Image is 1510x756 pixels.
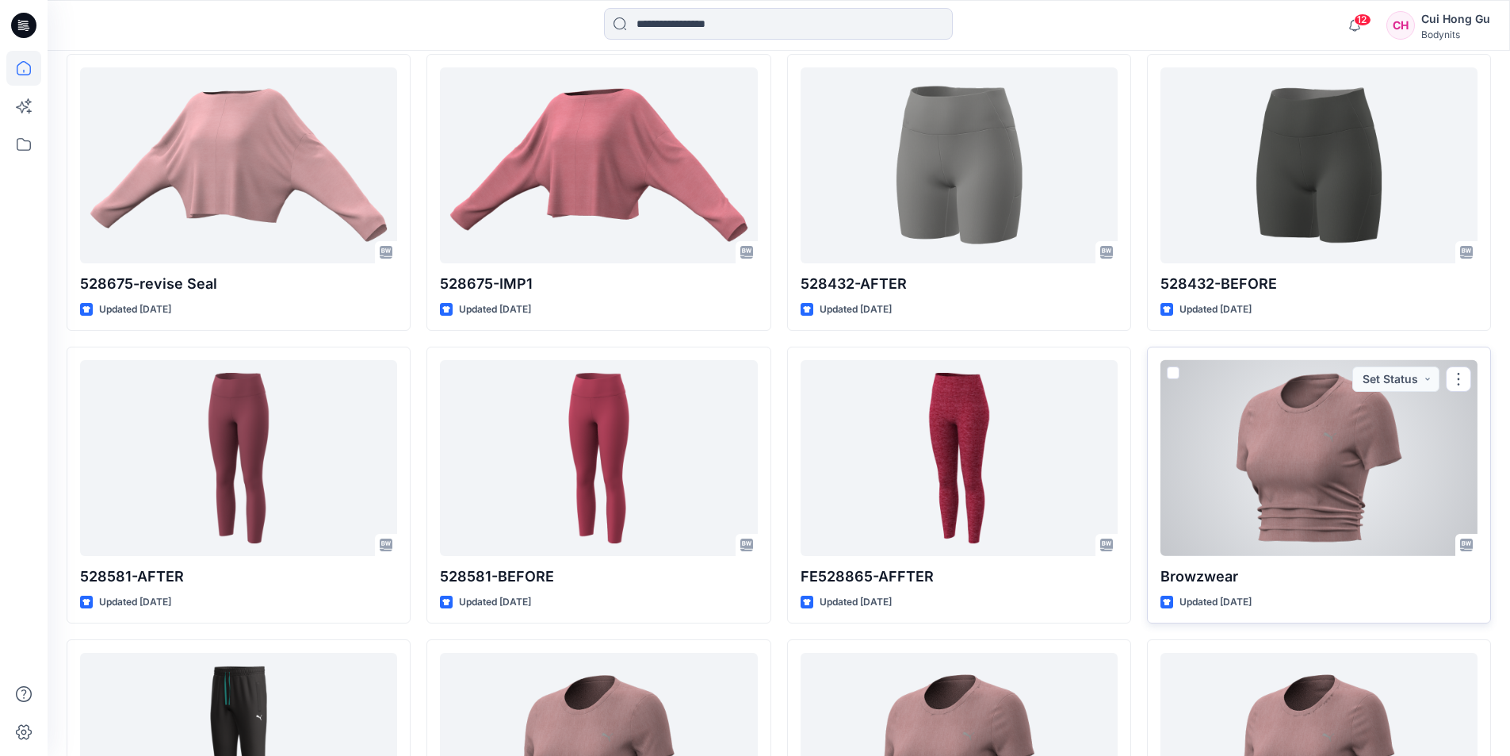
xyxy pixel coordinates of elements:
a: 528675-IMP1 [440,67,757,263]
div: CH [1386,11,1415,40]
p: 528675-revise Seal [80,273,397,295]
p: Updated [DATE] [459,301,531,318]
p: 528581-AFTER [80,566,397,588]
span: 12 [1354,13,1371,26]
p: 528581-BEFORE [440,566,757,588]
p: Updated [DATE] [1179,301,1252,318]
a: FE528865-AFFTER [801,360,1118,556]
p: FE528865-AFFTER [801,566,1118,588]
a: 528581-BEFORE [440,360,757,556]
p: Updated [DATE] [1179,594,1252,611]
p: 528432-AFTER [801,273,1118,295]
a: 528432-BEFORE [1160,67,1478,263]
p: 528432-BEFORE [1160,273,1478,295]
a: Browzwear [1160,360,1478,556]
p: 528675-IMP1 [440,273,757,295]
div: Bodynits [1421,29,1490,40]
a: 528432-AFTER [801,67,1118,263]
p: Updated [DATE] [99,301,171,318]
a: 528675-revise Seal [80,67,397,263]
p: Updated [DATE] [820,594,892,611]
a: 528581-AFTER [80,360,397,556]
p: Browzwear [1160,566,1478,588]
p: Updated [DATE] [820,301,892,318]
p: Updated [DATE] [99,594,171,611]
div: Cui Hong Gu [1421,10,1490,29]
p: Updated [DATE] [459,594,531,611]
